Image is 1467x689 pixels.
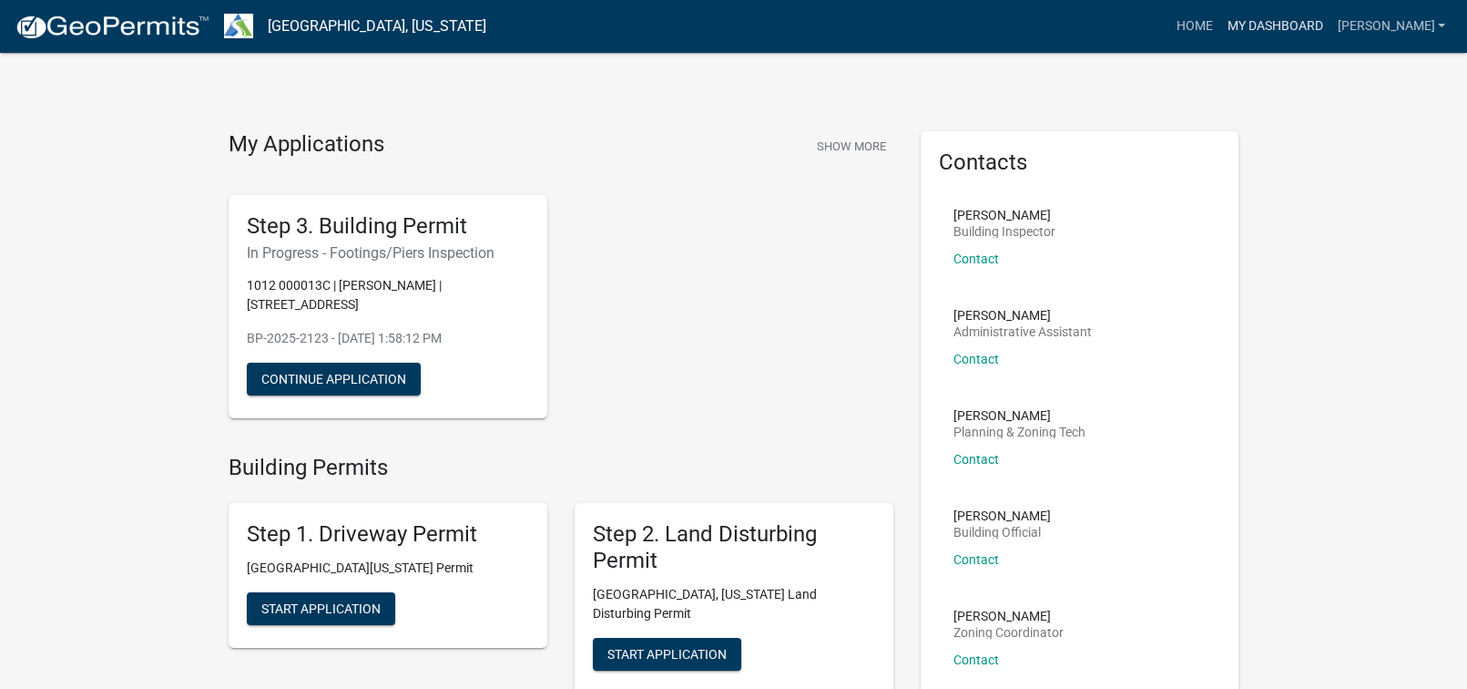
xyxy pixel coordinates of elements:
h4: My Applications [229,131,384,159]
h5: Contacts [939,149,1221,176]
h6: In Progress - Footings/Piers Inspection [247,244,529,262]
p: [GEOGRAPHIC_DATA], [US_STATE] Land Disturbing Permit [593,585,875,623]
p: Building Inspector [953,225,1055,238]
p: Planning & Zoning Tech [953,426,1085,438]
button: Show More [810,131,893,161]
a: Contact [953,552,999,567]
p: [PERSON_NAME] [953,509,1051,522]
span: Start Application [261,602,381,616]
h5: Step 2. Land Disturbing Permit [593,521,875,574]
span: Start Application [607,646,727,661]
p: [PERSON_NAME] [953,409,1085,422]
button: Continue Application [247,363,421,396]
a: [GEOGRAPHIC_DATA], [US_STATE] [268,11,486,42]
h5: Step 1. Driveway Permit [247,521,529,548]
p: 1012 000013C | [PERSON_NAME] | [STREET_ADDRESS] [247,276,529,314]
p: [PERSON_NAME] [953,610,1064,622]
p: [GEOGRAPHIC_DATA][US_STATE] Permit [247,559,529,578]
a: My Dashboard [1219,9,1329,44]
h4: Building Permits [229,455,893,481]
p: BP-2025-2123 - [DATE] 1:58:12 PM [247,329,529,348]
button: Start Application [247,592,395,625]
a: Contact [953,452,999,467]
h5: Step 3. Building Permit [247,213,529,240]
a: [PERSON_NAME] [1329,9,1452,44]
a: Contact [953,653,999,667]
img: Troup County, Georgia [224,14,253,38]
p: [PERSON_NAME] [953,209,1055,221]
a: Contact [953,352,999,366]
p: Zoning Coordinator [953,626,1064,639]
p: Administrative Assistant [953,325,1092,338]
a: Home [1168,9,1219,44]
button: Start Application [593,638,741,671]
p: Building Official [953,526,1051,539]
a: Contact [953,252,999,266]
p: [PERSON_NAME] [953,309,1092,322]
